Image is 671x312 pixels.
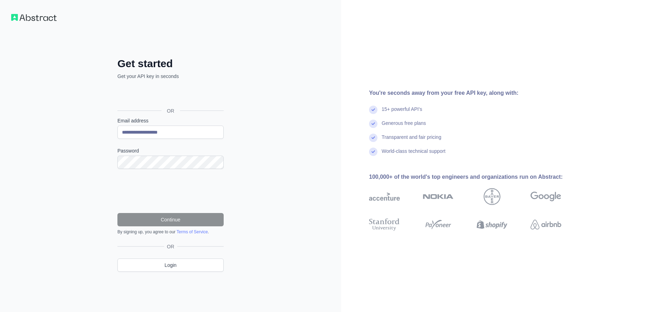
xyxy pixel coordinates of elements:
h2: Get started [117,57,224,70]
label: Password [117,147,224,154]
img: payoneer [423,217,454,232]
img: check mark [369,148,377,156]
img: nokia [423,188,454,205]
div: 15+ powerful API's [382,106,422,120]
iframe: Sign in with Google Button [114,87,226,103]
button: Continue [117,213,224,226]
img: accenture [369,188,400,205]
img: airbnb [531,217,561,232]
span: OR [161,107,180,114]
img: Workflow [11,14,57,21]
div: Generous free plans [382,120,426,134]
span: OR [164,243,177,250]
img: shopify [477,217,507,232]
div: World-class technical support [382,148,446,162]
a: Login [117,258,224,272]
div: You're seconds away from your free API key, along with: [369,89,584,97]
img: google [531,188,561,205]
iframe: reCAPTCHA [117,177,224,205]
div: Sign in with Google. Opens in new tab [117,87,222,103]
img: check mark [369,134,377,142]
div: 100,000+ of the world's top engineers and organizations run on Abstract: [369,173,584,181]
img: bayer [484,188,500,205]
img: check mark [369,106,377,114]
div: Transparent and fair pricing [382,134,441,148]
label: Email address [117,117,224,124]
img: check mark [369,120,377,128]
img: stanford university [369,217,400,232]
a: Terms of Service [176,229,208,234]
div: By signing up, you agree to our . [117,229,224,235]
p: Get your API key in seconds [117,73,224,80]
